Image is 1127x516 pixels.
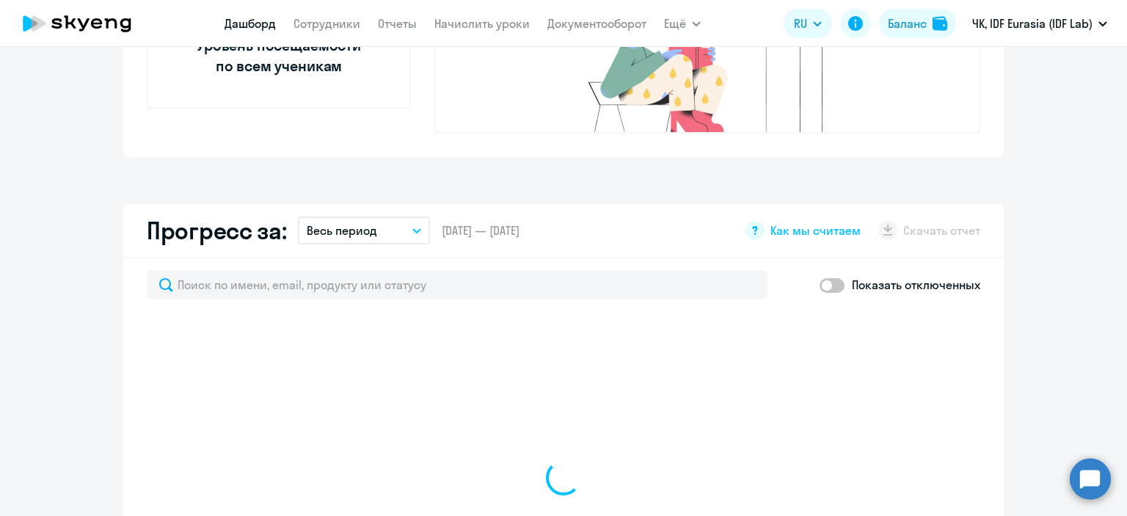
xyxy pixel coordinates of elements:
[933,16,947,31] img: balance
[378,16,417,31] a: Отчеты
[147,270,767,299] input: Поиск по имени, email, продукту или статусу
[307,222,377,239] p: Весь период
[972,15,1093,32] p: ЧК, IDF Eurasia (IDF Lab)
[794,15,807,32] span: RU
[879,9,956,38] button: Балансbalance
[965,6,1115,41] button: ЧК, IDF Eurasia (IDF Lab)
[147,216,286,245] h2: Прогресс за:
[664,9,701,38] button: Ещё
[434,16,530,31] a: Начислить уроки
[784,9,832,38] button: RU
[298,217,430,244] button: Весь период
[225,16,276,31] a: Дашборд
[770,222,861,239] span: Как мы считаем
[547,16,646,31] a: Документооборот
[852,276,980,294] p: Показать отключенных
[442,222,519,239] span: [DATE] — [DATE]
[194,35,363,76] span: Уровень посещаемости по всем ученикам
[293,16,360,31] a: Сотрудники
[664,15,686,32] span: Ещё
[888,15,927,32] div: Баланс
